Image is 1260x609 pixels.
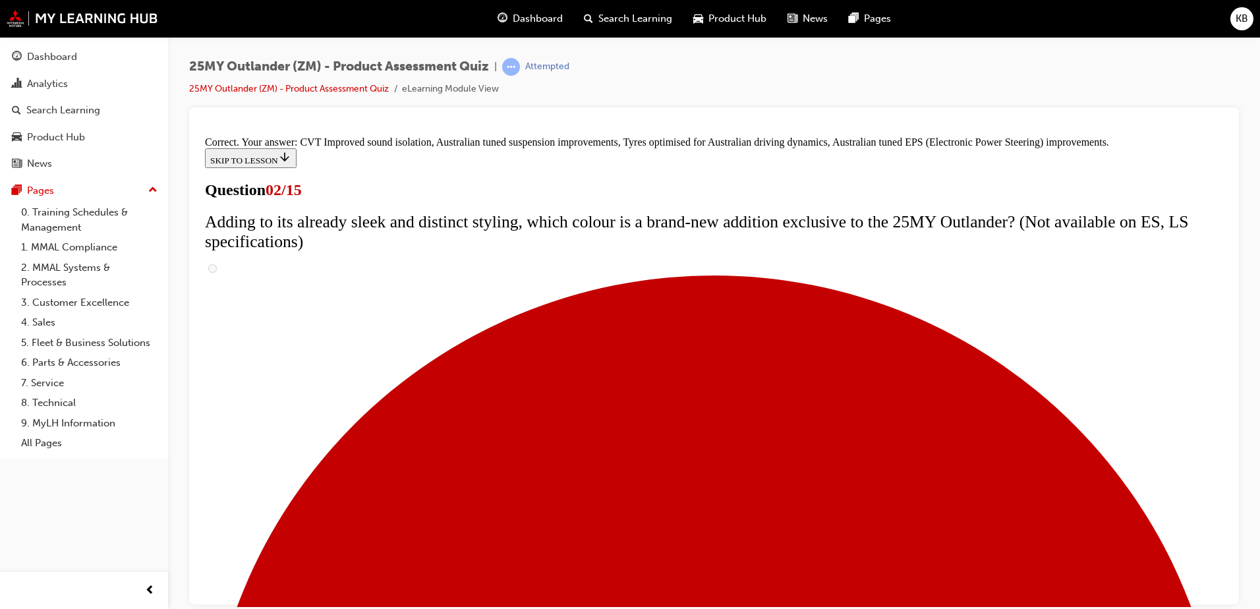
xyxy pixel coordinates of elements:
[16,258,163,293] a: 2. MMAL Systems & Processes
[12,78,22,90] span: chart-icon
[838,5,902,32] a: pages-iconPages
[189,59,489,74] span: 25MY Outlander (ZM) - Product Assessment Quiz
[683,5,777,32] a: car-iconProduct Hub
[189,83,389,94] a: 25MY Outlander (ZM) - Product Assessment Quiz
[708,11,766,26] span: Product Hub
[5,125,163,150] a: Product Hub
[513,11,563,26] span: Dashboard
[5,98,163,123] a: Search Learning
[402,82,499,97] li: eLearning Module View
[26,103,100,118] div: Search Learning
[12,105,21,117] span: search-icon
[27,49,77,65] div: Dashboard
[487,5,573,32] a: guage-iconDashboard
[5,5,1023,17] div: Correct. Your answer: CVT Improved sound isolation, Australian tuned suspension improvements, Tyr...
[16,433,163,453] a: All Pages
[5,152,163,176] a: News
[27,76,68,92] div: Analytics
[5,17,97,37] button: SKIP TO LESSON
[16,373,163,393] a: 7. Service
[5,179,163,203] button: Pages
[693,11,703,27] span: car-icon
[502,58,520,76] span: learningRecordVerb_ATTEMPT-icon
[498,11,507,27] span: guage-icon
[7,10,158,27] img: mmal
[598,11,672,26] span: Search Learning
[849,11,859,27] span: pages-icon
[27,183,54,198] div: Pages
[148,182,157,199] span: up-icon
[27,130,85,145] div: Product Hub
[12,185,22,197] span: pages-icon
[1230,7,1253,30] button: KB
[525,61,569,73] div: Attempted
[145,583,155,599] span: prev-icon
[777,5,838,32] a: news-iconNews
[11,24,92,34] span: SKIP TO LESSON
[27,156,52,171] div: News
[16,293,163,313] a: 3. Customer Excellence
[5,45,163,69] a: Dashboard
[12,132,22,144] span: car-icon
[16,393,163,413] a: 8. Technical
[16,333,163,353] a: 5. Fleet & Business Solutions
[494,59,497,74] span: |
[16,353,163,373] a: 6. Parts & Accessories
[12,158,22,170] span: news-icon
[5,42,163,179] button: DashboardAnalyticsSearch LearningProduct HubNews
[864,11,891,26] span: Pages
[16,413,163,434] a: 9. MyLH Information
[16,237,163,258] a: 1. MMAL Compliance
[1236,11,1248,26] span: KB
[573,5,683,32] a: search-iconSearch Learning
[5,72,163,96] a: Analytics
[16,312,163,333] a: 4. Sales
[584,11,593,27] span: search-icon
[16,202,163,237] a: 0. Training Schedules & Management
[803,11,828,26] span: News
[787,11,797,27] span: news-icon
[12,51,22,63] span: guage-icon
